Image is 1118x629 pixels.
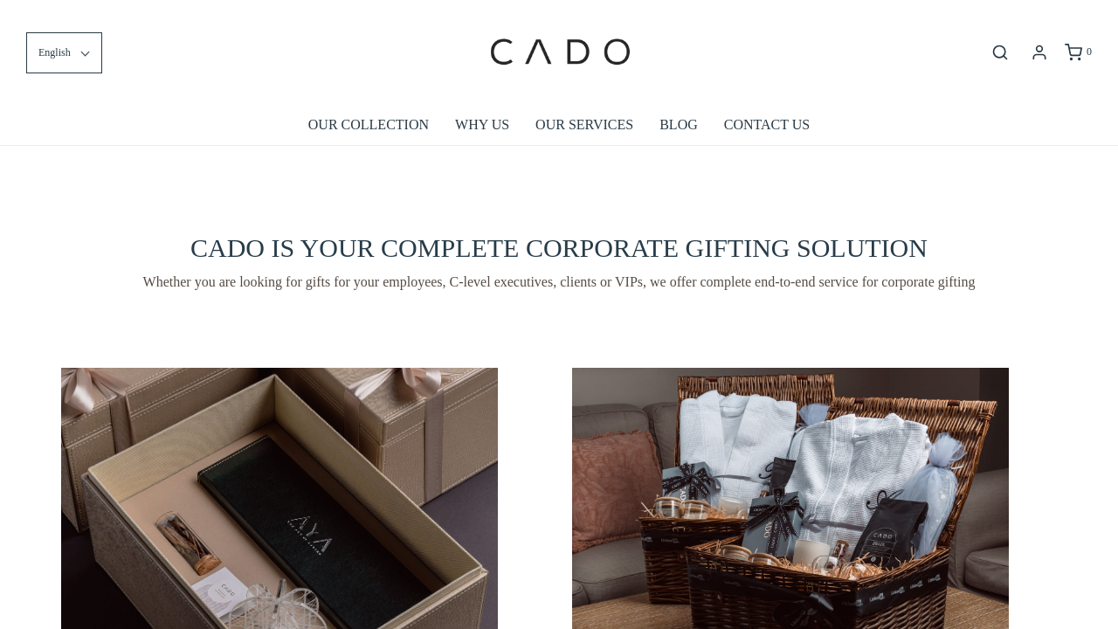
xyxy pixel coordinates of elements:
img: cadogifting [485,13,633,92]
a: WHY US [455,105,509,145]
span: English [38,45,71,61]
button: Open search bar [984,43,1016,62]
span: Whether you are looking for gifts for your employees, C-level executives, clients or VIPs, we off... [61,272,1057,293]
a: BLOG [659,105,698,145]
span: CADO IS YOUR COMPLETE CORPORATE GIFTING SOLUTION [190,233,928,262]
a: OUR SERVICES [535,105,633,145]
a: OUR COLLECTION [308,105,429,145]
button: English [26,32,102,73]
span: 0 [1087,45,1092,58]
a: 0 [1063,44,1092,61]
a: CONTACT US [724,105,810,145]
